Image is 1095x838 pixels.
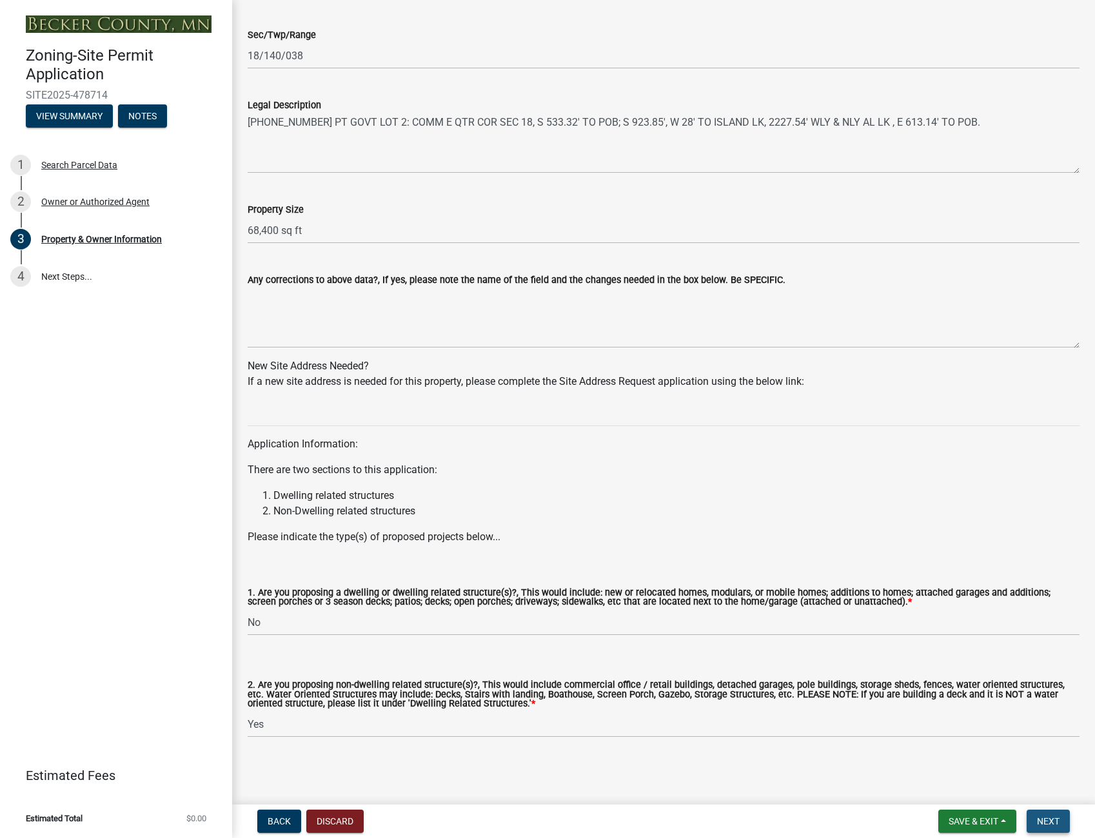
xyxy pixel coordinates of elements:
[10,155,31,175] div: 1
[1027,810,1070,833] button: Next
[26,89,206,101] span: SITE2025-478714
[26,46,222,84] h4: Zoning-Site Permit Application
[26,104,113,128] button: View Summary
[273,488,1080,503] li: Dwelling related structures
[248,31,316,40] label: Sec/Twp/Range
[248,206,304,215] label: Property Size
[26,112,113,122] wm-modal-confirm: Summary
[118,112,167,122] wm-modal-confirm: Notes
[118,104,167,128] button: Notes
[10,266,31,287] div: 4
[26,15,212,33] img: Becker County, Minnesota
[938,810,1016,833] button: Save & Exit
[10,229,31,249] div: 3
[41,197,150,206] div: Owner or Authorized Agent
[273,503,1080,519] li: Non-Dwelling related structures
[306,810,364,833] button: Discard
[41,161,117,170] div: Search Parcel Data
[248,374,1080,389] div: If a new site address is needed for this property, please complete the Site Address Request appli...
[268,816,291,826] span: Back
[26,814,83,823] span: Estimated Total
[10,191,31,212] div: 2
[248,529,1080,545] p: Please indicate the type(s) of proposed projects below...
[248,462,1080,478] p: There are two sections to this application:
[248,358,1080,389] div: New Site Address Needed?
[41,235,162,244] div: Property & Owner Information
[1037,816,1060,826] span: Next
[248,276,785,285] label: Any corrections to above data?, If yes, please note the name of the field and the changes needed ...
[248,589,1080,607] label: 1. Are you proposing a dwelling or dwelling related structure(s)?, This would include: new or rel...
[248,681,1080,708] label: 2. Are you proposing non-dwelling related structure(s)?, This would include commercial office / r...
[257,810,301,833] button: Back
[248,101,321,110] label: Legal Description
[10,763,212,788] a: Estimated Fees
[248,436,1080,452] p: Application Information:
[186,814,206,823] span: $0.00
[949,816,998,826] span: Save & Exit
